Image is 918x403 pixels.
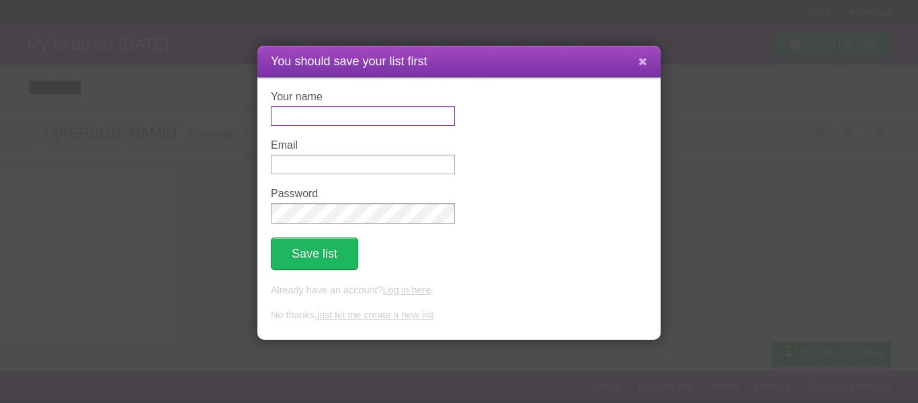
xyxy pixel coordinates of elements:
[271,188,455,200] label: Password
[271,237,358,270] button: Save list
[317,309,434,320] a: just let me create a new list
[271,52,647,71] h1: You should save your list first
[271,91,455,103] label: Your name
[271,283,647,298] p: Already have an account? .
[271,139,455,151] label: Email
[382,285,431,295] a: Log in here
[271,308,647,323] p: No thanks, .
